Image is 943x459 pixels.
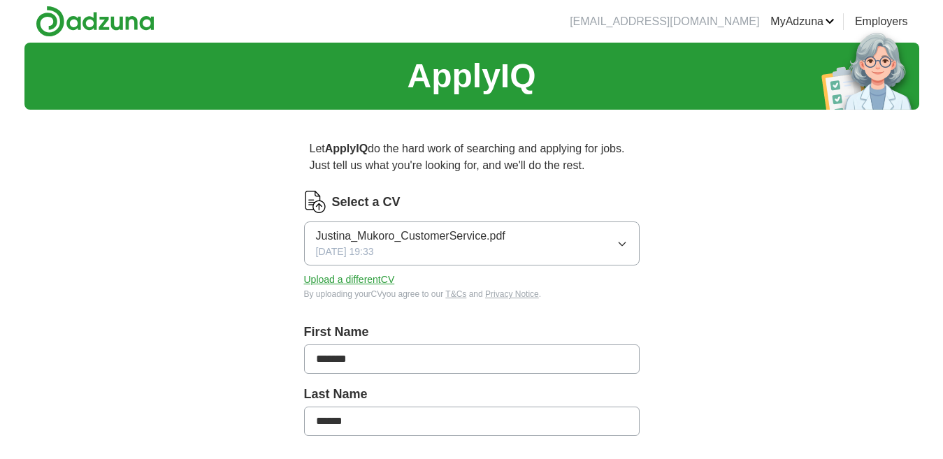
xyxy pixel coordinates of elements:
[316,245,374,259] span: [DATE] 19:33
[570,13,759,30] li: [EMAIL_ADDRESS][DOMAIN_NAME]
[445,289,466,299] a: T&Cs
[304,323,640,342] label: First Name
[304,272,395,287] button: Upload a differentCV
[304,221,640,265] button: Justina_Mukoro_CustomerService.pdf[DATE] 19:33
[304,135,640,180] p: Let do the hard work of searching and applying for jobs. Just tell us what you're looking for, an...
[304,288,640,300] div: By uploading your CV you agree to our and .
[316,228,505,245] span: Justina_Mukoro_CustomerService.pdf
[855,13,908,30] a: Employers
[304,385,640,404] label: Last Name
[36,6,154,37] img: Adzuna logo
[332,193,401,212] label: Select a CV
[770,13,835,30] a: MyAdzuna
[407,51,535,101] h1: ApplyIQ
[325,143,368,154] strong: ApplyIQ
[304,191,326,213] img: CV Icon
[485,289,539,299] a: Privacy Notice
